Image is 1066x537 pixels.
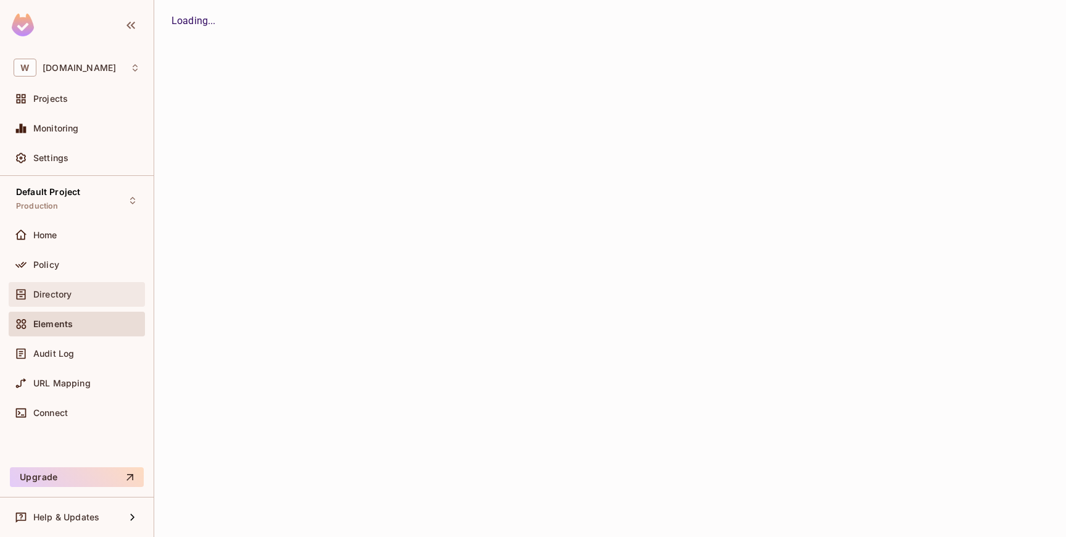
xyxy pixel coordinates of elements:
[33,94,68,104] span: Projects
[33,408,68,418] span: Connect
[33,349,74,359] span: Audit Log
[10,467,144,487] button: Upgrade
[33,153,68,163] span: Settings
[14,59,36,77] span: W
[33,230,57,240] span: Home
[33,512,99,522] span: Help & Updates
[33,123,79,133] span: Monitoring
[33,289,72,299] span: Directory
[33,319,73,329] span: Elements
[171,14,1049,28] div: Loading...
[33,378,91,388] span: URL Mapping
[33,260,59,270] span: Policy
[16,201,59,211] span: Production
[12,14,34,36] img: SReyMgAAAABJRU5ErkJggg==
[16,187,80,197] span: Default Project
[43,63,116,73] span: Workspace: withpronto.com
